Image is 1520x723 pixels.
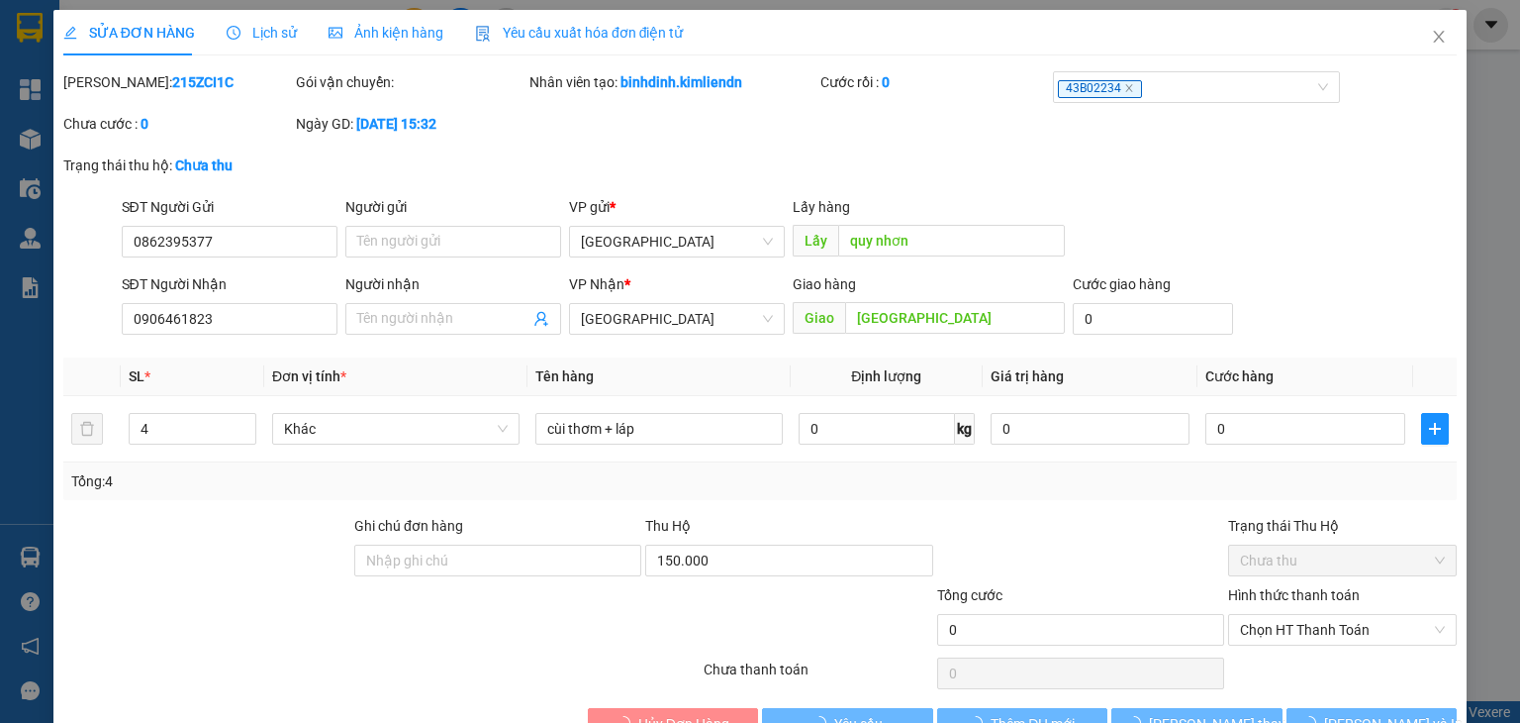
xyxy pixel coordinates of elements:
[63,26,77,40] span: edit
[7,76,50,91] strong: Địa chỉ:
[345,273,561,295] div: Người nhận
[793,199,850,215] span: Lấy hàng
[141,116,148,132] b: 0
[329,26,342,40] span: picture
[63,32,234,51] strong: VẬN TẢI Ô TÔ KIM LIÊN
[793,225,838,257] span: Lấy
[1228,587,1360,603] label: Hình thức thanh toán
[7,132,273,161] span: [STREET_ADDRESS][PERSON_NAME] An Khê, [GEOGRAPHIC_DATA]
[1228,515,1457,537] div: Trạng thái Thu Hộ
[1058,80,1142,98] span: 43B02234
[535,413,783,445] input: VD: Bàn, Ghế
[354,518,463,534] label: Ghi chú đơn hàng
[851,368,921,384] span: Định lượng
[122,196,337,218] div: SĐT Người Gửi
[620,74,742,90] b: binhdinh.kimliendn
[296,71,524,93] div: Gói vận chuyển:
[71,413,103,445] button: delete
[356,116,436,132] b: [DATE] 15:32
[7,132,50,147] strong: Địa chỉ:
[1073,276,1171,292] label: Cước giao hàng
[838,225,1065,257] input: Dọc đường
[63,113,292,135] div: Chưa cước :
[882,74,890,90] b: 0
[1240,615,1445,645] span: Chọn HT Thanh Toán
[581,227,773,257] span: Bình Định
[63,71,292,93] div: [PERSON_NAME]:
[702,659,934,693] div: Chưa thanh toán
[7,114,284,129] strong: Văn phòng đại diện – CN [GEOGRAPHIC_DATA]
[991,368,1064,384] span: Giá trị hàng
[955,413,975,445] span: kg
[1411,10,1467,65] button: Close
[63,25,195,41] span: SỬA ĐƠN HÀNG
[284,414,508,444] span: Khác
[1240,546,1445,575] span: Chưa thu
[345,196,561,218] div: Người gửi
[122,273,337,295] div: SĐT Người Nhận
[175,157,233,173] b: Chưa thu
[569,196,785,218] div: VP gửi
[1124,83,1134,93] span: close
[129,368,144,384] span: SL
[329,25,443,41] span: Ảnh kiện hàng
[92,10,205,29] strong: CÔNG TY TNHH
[535,368,594,384] span: Tên hàng
[1421,413,1449,445] button: plus
[937,587,1002,603] span: Tổng cước
[296,113,524,135] div: Ngày GD:
[272,368,346,384] span: Đơn vị tính
[1431,29,1447,45] span: close
[475,26,491,42] img: icon
[1205,368,1274,384] span: Cước hàng
[533,311,549,327] span: user-add
[569,276,624,292] span: VP Nhận
[354,545,641,576] input: Ghi chú đơn hàng
[529,71,816,93] div: Nhân viên tạo:
[227,25,297,41] span: Lịch sử
[820,71,1049,93] div: Cước rồi :
[793,302,845,334] span: Giao
[1422,421,1448,437] span: plus
[63,155,350,176] div: Trạng thái thu hộ:
[581,304,773,334] span: Đà Nẵng
[227,26,240,40] span: clock-circle
[845,302,1065,334] input: Dọc đường
[645,518,691,534] span: Thu Hộ
[7,58,93,73] strong: Trụ sở Công ty
[7,76,270,106] span: [GEOGRAPHIC_DATA], P. [GEOGRAPHIC_DATA], [GEOGRAPHIC_DATA]
[1073,303,1233,335] input: Cước giao hàng
[475,25,684,41] span: Yêu cầu xuất hóa đơn điện tử
[793,276,856,292] span: Giao hàng
[172,74,234,90] b: 215ZCI1C
[71,470,588,492] div: Tổng: 4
